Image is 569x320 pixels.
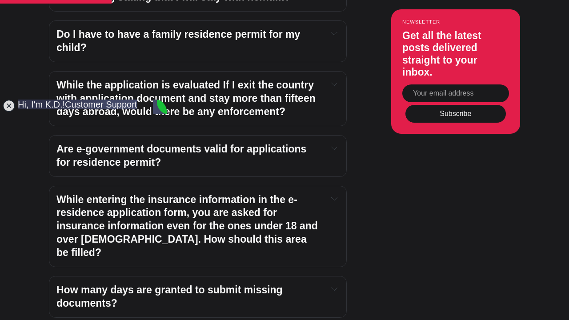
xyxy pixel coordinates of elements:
[56,193,321,260] h4: While entering the insurance information in the e-residence application form, you are asked for i...
[402,30,509,79] h3: Get all the latest posts delivered straight to your inbox.
[402,84,509,102] input: Your email address
[56,143,321,169] h4: Are e-government documents valid for applications for residence permit?
[56,28,321,55] h4: Do I have to have a family residence permit for my child?
[402,20,509,25] small: Newsletter
[56,79,321,119] h4: While the application is evaluated If I exit the country with application document and stay more ...
[56,284,321,310] h4: How many days are granted to submit missing documents?
[405,105,506,123] button: Subscribe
